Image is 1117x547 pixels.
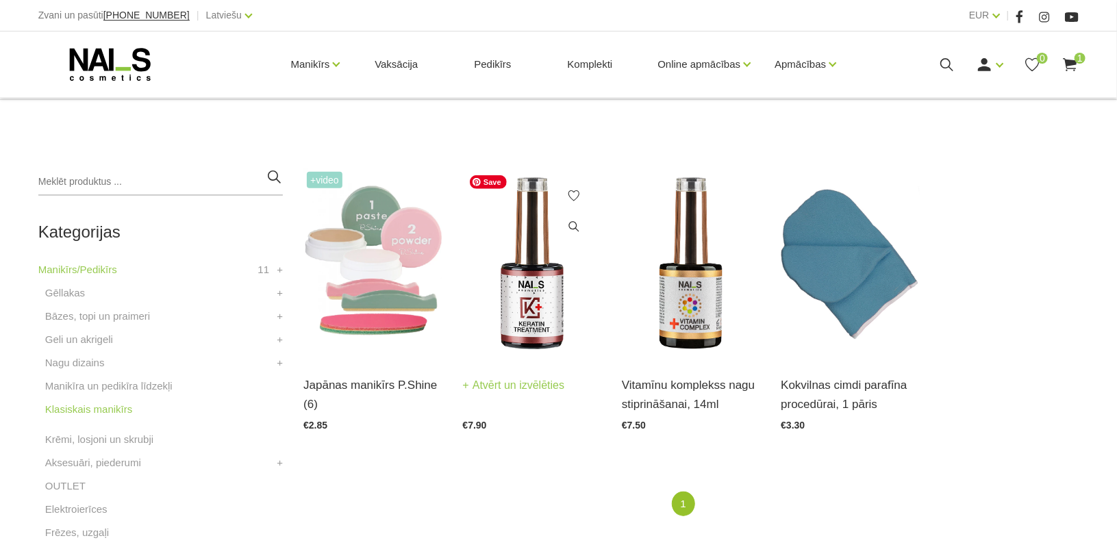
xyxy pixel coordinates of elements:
a: 1 [1062,56,1079,73]
a: Geli un akrigeli [45,331,113,348]
span: 0 [1037,53,1048,64]
span: €7.90 [463,420,487,431]
span: €7.50 [622,420,646,431]
h2: Kategorijas [38,223,283,241]
span: 1 [1075,53,1085,64]
a: EUR [969,7,990,23]
a: Vaksācija [364,31,429,97]
nav: catalog-product-list [303,492,1079,517]
a: Manikīra un pedikīra līdzekļi [45,378,173,394]
a: Krēmi, losjoni un skrubji [45,431,153,448]
a: + [277,455,283,471]
a: Japānas manikīrs P.Shine (6) [303,376,442,413]
span: | [197,7,199,24]
span: +Video [307,172,342,188]
span: €3.30 [781,420,805,431]
img: “Japānas manikīrs” – sapnis par veseliem un stipriem nagiem ir piepildījies!Japānas manikīrs izte... [303,168,442,359]
a: + [277,331,283,348]
a: 1 [672,492,695,517]
a: OUTLET [45,478,86,494]
span: | [1007,7,1009,24]
a: Gēllakas [45,285,85,301]
a: Kokvilnas cimdi parafīna procedūrai, 1 pāris [781,376,919,413]
span: Save [470,175,507,189]
a: Aksesuāri, piederumi [45,455,141,471]
a: + [277,285,283,301]
a: [PHONE_NUMBER] [103,10,190,21]
img: Augstākās efektivitātes nagu stiprinātājs viegli maskējošā tonī. Piemērots ļoti stipri bojātietie... [463,168,601,359]
a: Komplekti [557,31,624,97]
a: Manikīrs [291,37,330,92]
a: Bāzes, topi un praimeri [45,308,150,325]
a: + [277,308,283,325]
a: + [277,355,283,371]
img: Efektīvs līdzeklis bojātu nagu ārstēšanai, kas piešķir nagiem JAUNU dzīvi, izlīdzina naga virsmu,... [622,168,760,359]
a: Apmācības [775,37,826,92]
span: 11 [258,262,269,278]
a: Nagu dizains [45,355,105,371]
span: €2.85 [303,420,327,431]
a: Atvērt un izvēlēties [463,376,565,395]
a: + [277,262,283,278]
a: Pedikīrs [463,31,522,97]
a: Elektroierīces [45,501,108,518]
img: Mīksti kokvilnas cimdiņi parafīna roku procedūrai. Ilgstoši saglabā siltumu.... [781,168,919,359]
div: Zvani un pasūti [38,7,190,24]
a: Klasiskais manikīrs [45,401,133,418]
a: Online apmācības [657,37,740,92]
input: Meklēt produktus ... [38,168,283,196]
a: Vitamīnu komplekss nagu stiprināšanai, 14ml [622,376,760,413]
a: Latviešu [206,7,242,23]
a: 0 [1024,56,1041,73]
a: Frēzes, uzgaļi [45,524,109,541]
a: Manikīrs/Pedikīrs [38,262,117,278]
